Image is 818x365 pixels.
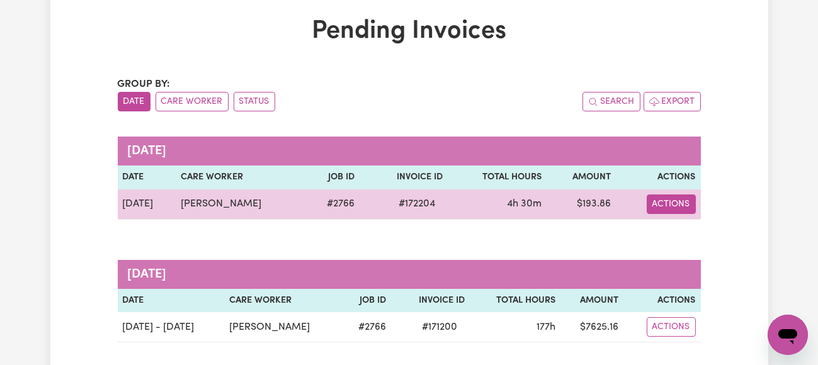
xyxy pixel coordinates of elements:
button: Export [644,92,701,111]
td: # 2766 [342,312,391,342]
td: # 2766 [305,189,360,220]
caption: [DATE] [118,260,701,289]
th: Job ID [305,166,360,189]
span: 4 hours 30 minutes [507,199,542,209]
td: [PERSON_NAME] [224,312,343,342]
span: Group by: [118,79,171,89]
th: Total Hours [448,166,547,189]
th: Care Worker [224,289,343,313]
button: Actions [647,194,696,214]
th: Date [118,289,224,313]
button: sort invoices by date [118,92,151,111]
button: Search [582,92,640,111]
th: Actions [623,289,700,313]
td: [PERSON_NAME] [176,189,305,220]
th: Amount [547,166,616,189]
caption: [DATE] [118,137,701,166]
td: [DATE] - [DATE] [118,312,224,342]
td: $ 7625.16 [560,312,623,342]
td: $ 193.86 [547,189,616,220]
th: Amount [560,289,623,313]
button: sort invoices by care worker [156,92,229,111]
button: sort invoices by paid status [234,92,275,111]
th: Date [118,166,176,189]
span: # 172204 [391,196,443,211]
td: [DATE] [118,189,176,220]
button: Actions [647,317,696,337]
span: 177 hours [537,322,555,332]
th: Care Worker [176,166,305,189]
th: Job ID [342,289,391,313]
th: Invoice ID [391,289,470,313]
iframe: Button to launch messaging window [768,315,808,355]
th: Invoice ID [360,166,448,189]
h1: Pending Invoices [118,16,701,47]
span: # 171200 [414,320,465,335]
th: Actions [616,166,700,189]
th: Total Hours [470,289,560,313]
